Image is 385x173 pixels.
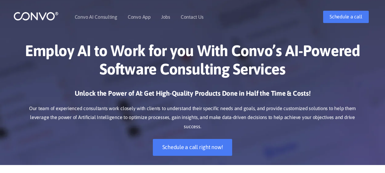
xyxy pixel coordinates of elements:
img: logo_1.png [13,11,59,21]
h3: Unlock the Power of AI: Get High-Quality Products Done in Half the Time & Costs! [23,89,363,102]
a: Contact Us [181,14,204,19]
a: Convo AI Consulting [75,14,117,19]
a: Schedule a call [323,11,368,23]
h1: Employ AI to Work for you With Convo’s AI-Powered Software Consulting Services [23,41,363,83]
p: Our team of experienced consultants work closely with clients to understand their specific needs ... [23,104,363,132]
a: Schedule a call right now! [153,139,232,156]
a: Convo App [128,14,151,19]
a: Jobs [161,14,170,19]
